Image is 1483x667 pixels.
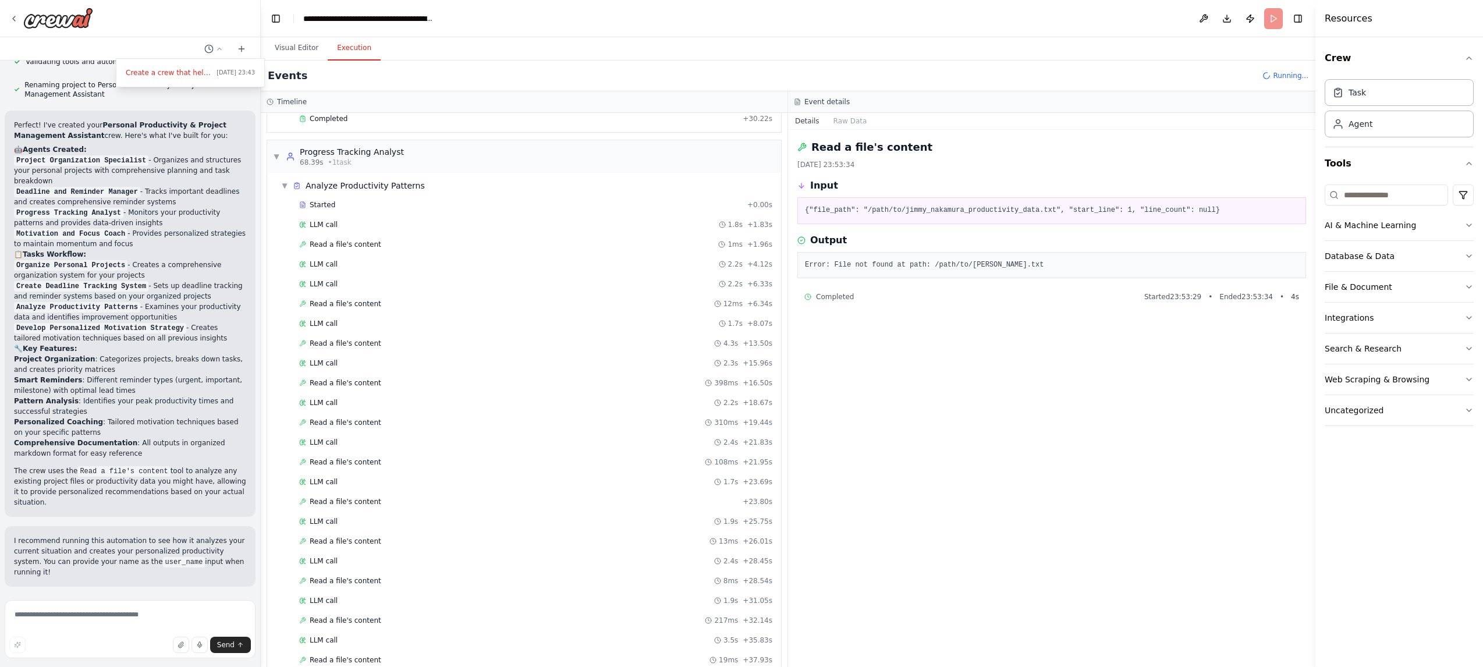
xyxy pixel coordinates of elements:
span: + 19.44s [743,418,772,427]
span: + 1.83s [747,220,772,229]
button: Execution [328,36,381,61]
button: Web Scraping & Browsing [1325,364,1474,395]
span: 13ms [719,537,738,546]
h3: Output [810,233,847,247]
button: File & Document [1325,272,1474,302]
span: • 1 task [328,158,352,167]
span: 4.3s [723,339,738,348]
span: LLM call [310,319,338,328]
span: + 15.96s [743,359,772,368]
span: 1.7s [723,477,738,487]
span: 2.2s [728,260,743,269]
div: Crew [1325,74,1474,147]
h2: Read a file's content [811,139,932,155]
span: + 0.00s [747,200,772,210]
div: Agent [1349,118,1372,130]
h3: Event details [804,97,850,107]
span: + 6.33s [747,279,772,289]
span: + 21.83s [743,438,772,447]
span: Read a file's content [310,240,381,249]
span: 1.9s [723,517,738,526]
span: 1.7s [728,319,743,328]
span: Read a file's content [310,299,381,308]
span: 2.4s [723,438,738,447]
span: LLM call [310,398,338,407]
span: 2.4s [723,556,738,566]
div: File & Document [1325,281,1392,293]
span: Read a file's content [310,616,381,625]
button: Details [788,113,826,129]
button: Raw Data [826,113,874,129]
button: Uncategorized [1325,395,1474,425]
button: Crew [1325,42,1474,74]
span: Read a file's content [310,457,381,467]
span: LLM call [310,438,338,447]
span: Create a crew that helps organize your personal projects, sets reminders for important deadlines,... [126,68,212,77]
span: 2.2s [723,398,738,407]
span: LLM call [310,596,338,605]
span: 3.5s [723,636,738,645]
button: Search & Research [1325,333,1474,364]
span: LLM call [310,636,338,645]
span: + 6.34s [747,299,772,308]
span: + 21.95s [743,457,772,467]
h3: Input [810,179,838,193]
span: LLM call [310,477,338,487]
span: ▼ [281,181,288,190]
span: 19ms [719,655,738,665]
button: Integrations [1325,303,1474,333]
span: • [1280,292,1284,301]
div: Database & Data [1325,250,1395,262]
div: Tools [1325,180,1474,435]
span: + 8.07s [747,319,772,328]
span: + 4.12s [747,260,772,269]
button: Create a crew that helps organize your personal projects, sets reminders for important deadlines,... [121,63,260,82]
span: Read a file's content [310,339,381,348]
span: 2.2s [728,279,743,289]
div: AI & Machine Learning [1325,219,1416,231]
button: Database & Data [1325,241,1474,271]
span: [DATE] 23:43 [217,68,255,77]
span: 8ms [723,576,739,586]
span: Read a file's content [310,576,381,586]
div: Search & Research [1325,343,1402,354]
span: LLM call [310,517,338,526]
span: Completed [310,114,347,123]
span: 1.9s [723,596,738,605]
div: Uncategorized [1325,405,1383,416]
span: 12ms [723,299,743,308]
h3: Timeline [277,97,307,107]
span: LLM call [310,556,338,566]
button: Hide right sidebar [1290,10,1306,27]
span: + 32.14s [743,616,772,625]
span: Read a file's content [310,537,381,546]
nav: breadcrumb [303,13,434,24]
span: + 37.93s [743,655,772,665]
div: Progress Tracking Analyst [300,146,404,158]
span: LLM call [310,220,338,229]
span: Analyze Productivity Patterns [306,180,425,191]
pre: Error: File not found at path: /path/to/[PERSON_NAME].txt [805,260,1298,271]
button: AI & Machine Learning [1325,210,1474,240]
span: 108ms [714,457,738,467]
span: + 26.01s [743,537,772,546]
span: + 30.22s [743,114,772,123]
div: Integrations [1325,312,1374,324]
span: Read a file's content [310,418,381,427]
span: Ended 23:53:34 [1219,292,1273,301]
span: Read a file's content [310,497,381,506]
button: Visual Editor [265,36,328,61]
button: Hide left sidebar [268,10,284,27]
span: 310ms [714,418,738,427]
span: Started [310,200,335,210]
div: Task [1349,87,1366,98]
span: 1ms [728,240,743,249]
span: • [1208,292,1212,301]
span: + 28.45s [743,556,772,566]
span: Read a file's content [310,655,381,665]
span: + 16.50s [743,378,772,388]
span: Read a file's content [310,378,381,388]
div: Web Scraping & Browsing [1325,374,1429,385]
span: 217ms [714,616,738,625]
span: + 23.80s [743,497,772,506]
